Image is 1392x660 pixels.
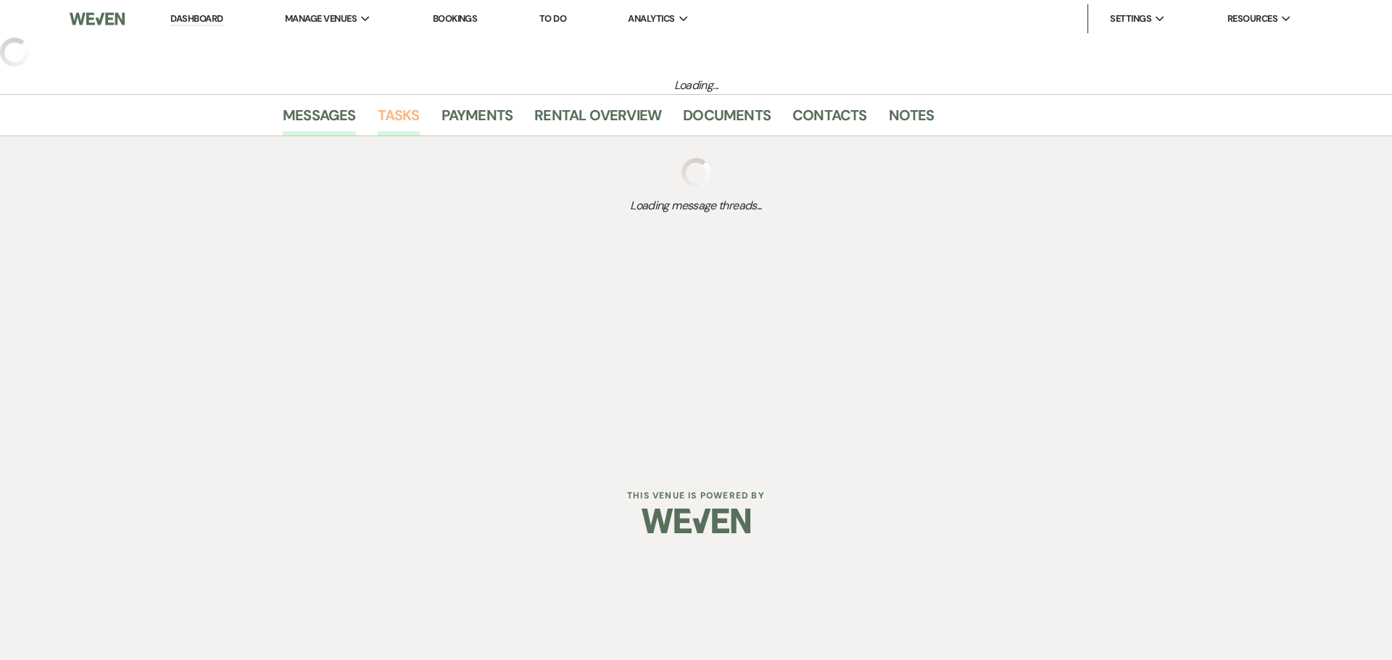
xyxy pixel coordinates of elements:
span: Manage Venues [285,12,357,26]
a: Contacts [792,104,867,135]
span: Resources [1227,12,1277,26]
a: Messages [283,104,356,135]
a: Notes [889,104,935,135]
a: Bookings [433,12,478,25]
a: Tasks [378,104,420,135]
img: loading spinner [681,158,710,187]
a: To Do [539,12,566,25]
a: Dashboard [170,12,223,26]
a: Payments [442,104,513,135]
a: Rental Overview [534,104,661,135]
img: Weven Logo [642,496,750,546]
a: Documents [683,104,771,135]
img: Weven Logo [70,4,125,34]
span: Settings [1110,12,1151,26]
span: Loading message threads... [283,197,1109,214]
span: Analytics [628,12,674,26]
